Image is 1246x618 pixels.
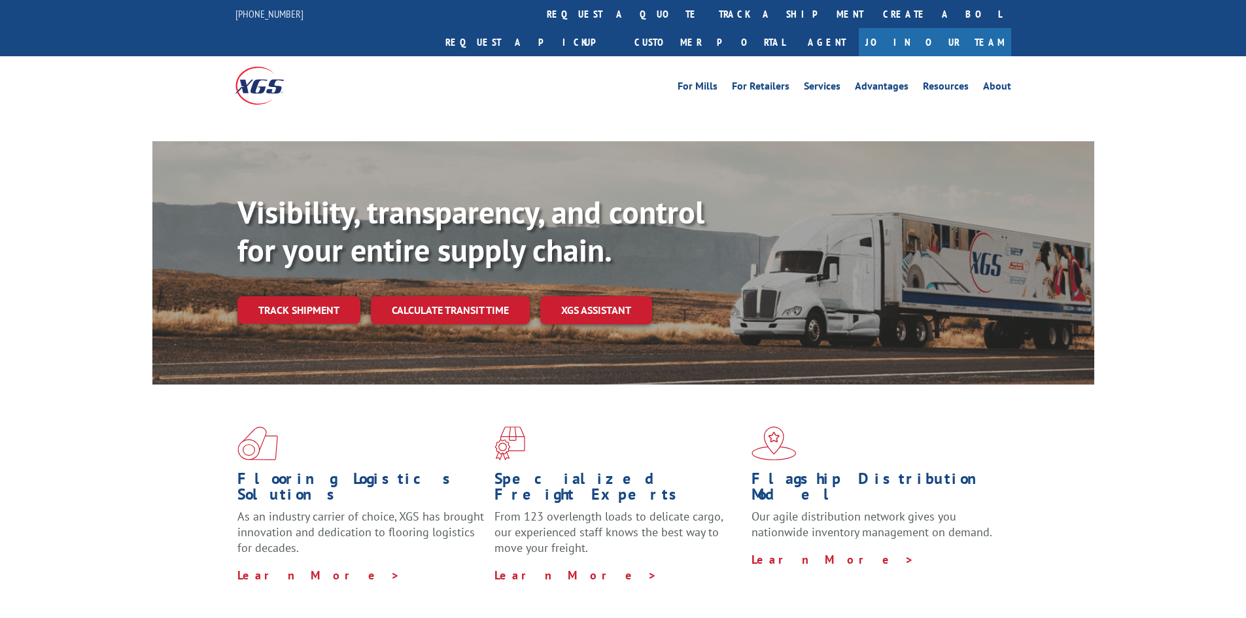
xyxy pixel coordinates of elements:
img: xgs-icon-flagship-distribution-model-red [752,426,797,460]
a: Calculate transit time [371,296,530,324]
a: For Retailers [732,81,789,95]
a: Agent [795,28,859,56]
a: XGS ASSISTANT [540,296,652,324]
a: Customer Portal [625,28,795,56]
span: Our agile distribution network gives you nationwide inventory management on demand. [752,509,992,540]
a: Learn More > [494,568,657,583]
a: Track shipment [237,296,360,324]
img: xgs-icon-focused-on-flooring-red [494,426,525,460]
p: From 123 overlength loads to delicate cargo, our experienced staff knows the best way to move you... [494,509,742,567]
a: For Mills [678,81,718,95]
a: Request a pickup [436,28,625,56]
h1: Specialized Freight Experts [494,471,742,509]
img: xgs-icon-total-supply-chain-intelligence-red [237,426,278,460]
span: As an industry carrier of choice, XGS has brought innovation and dedication to flooring logistics... [237,509,484,555]
a: Resources [923,81,969,95]
a: Learn More > [752,552,914,567]
a: Learn More > [237,568,400,583]
a: Advantages [855,81,909,95]
h1: Flagship Distribution Model [752,471,999,509]
a: About [983,81,1011,95]
b: Visibility, transparency, and control for your entire supply chain. [237,192,704,270]
a: [PHONE_NUMBER] [235,7,303,20]
a: Services [804,81,840,95]
a: Join Our Team [859,28,1011,56]
h1: Flooring Logistics Solutions [237,471,485,509]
